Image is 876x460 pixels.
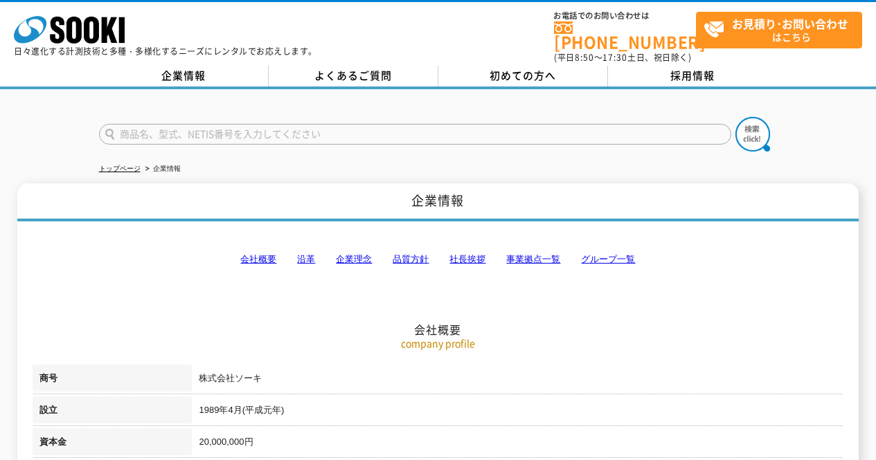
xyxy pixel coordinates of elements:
[269,66,438,86] a: よくあるご質問
[192,396,843,428] td: 1989年4月(平成元年)
[575,51,594,64] span: 8:50
[143,162,181,176] li: 企業情報
[14,47,317,55] p: 日々進化する計測技術と多種・多様化するニーズにレンタルでお応えします。
[17,183,858,221] h1: 企業情報
[33,336,843,351] p: company profile
[192,428,843,460] td: 20,000,000円
[732,15,848,32] strong: お見積り･お問い合わせ
[602,51,627,64] span: 17:30
[735,117,770,151] img: btn_search.png
[240,254,276,264] a: 会社概要
[336,254,372,264] a: 企業理念
[99,124,731,145] input: 商品名、型式、NETIS番号を入力してください
[438,66,608,86] a: 初めての方へ
[608,66,778,86] a: 採用情報
[393,254,429,264] a: 品質方針
[554,12,696,20] span: お電話でのお問い合わせは
[33,396,192,428] th: 設立
[99,66,269,86] a: 企業情報
[554,51,691,64] span: (平日 ～ 土日、祝日除く)
[33,428,192,460] th: 資本金
[506,254,560,264] a: 事業拠点一覧
[581,254,635,264] a: グループ一覧
[490,68,556,83] span: 初めての方へ
[192,365,843,396] td: 株式会社ソーキ
[99,165,141,172] a: トップページ
[33,184,843,337] h2: 会社概要
[297,254,315,264] a: 沿革
[696,12,862,48] a: お見積り･お問い合わせはこちら
[33,365,192,396] th: 商号
[704,12,861,47] span: はこちら
[449,254,485,264] a: 社長挨拶
[554,21,696,50] a: [PHONE_NUMBER]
